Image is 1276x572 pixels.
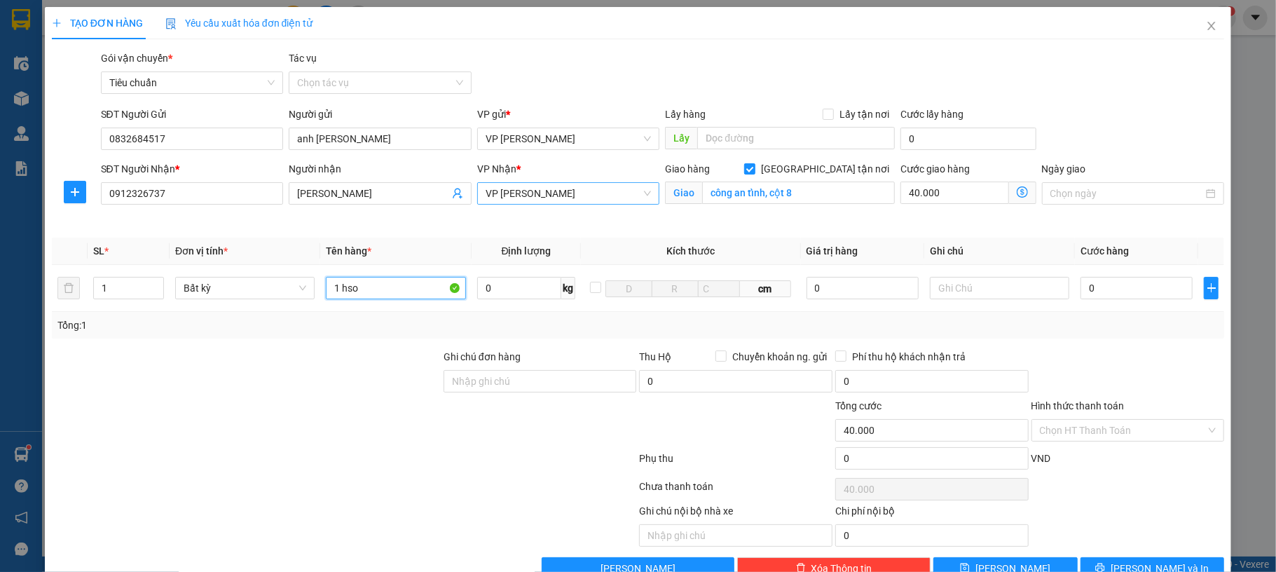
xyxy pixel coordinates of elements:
span: cm [740,280,792,297]
span: user-add [452,188,463,199]
input: Nhập ghi chú [639,524,832,547]
div: Tổng: 1 [57,318,493,333]
span: Kích thước [667,245,715,257]
label: Ngày giao [1042,163,1086,175]
input: Ghi chú đơn hàng [444,370,637,393]
span: Lấy [665,127,697,149]
input: C [698,280,740,297]
div: Ghi chú nội bộ nhà xe [639,503,832,524]
input: D [605,280,652,297]
input: Cước giao hàng [900,182,1008,204]
span: Thu Hộ [639,351,671,362]
input: Cước lấy hàng [900,128,1036,150]
span: Tổng cước [835,400,881,411]
label: Tác vụ [289,53,317,64]
span: SL [93,245,104,257]
label: Cước lấy hàng [900,109,963,120]
div: Phụ thu [638,451,834,475]
span: VP Dương Đình Nghệ [486,128,652,149]
input: VD: Bàn, Ghế [326,277,465,299]
button: plus [1204,277,1219,299]
button: delete [57,277,80,299]
button: plus [64,181,86,203]
span: Bất kỳ [184,278,306,299]
span: close [1206,20,1217,32]
span: plus [64,186,85,198]
span: dollar-circle [1017,186,1028,198]
span: [GEOGRAPHIC_DATA] tận nơi [755,161,895,177]
div: SĐT Người Gửi [101,107,284,122]
div: Chưa thanh toán [638,479,834,503]
input: Ghi Chú [930,277,1069,299]
div: VP gửi [477,107,660,122]
input: Giao tận nơi [702,182,895,204]
label: Cước giao hàng [900,163,970,175]
img: icon [165,18,177,29]
span: kg [561,277,575,299]
span: VP Nhận [477,163,516,175]
th: Ghi chú [924,238,1075,265]
span: Phí thu hộ khách nhận trả [846,349,971,365]
input: Ngày giao [1050,186,1204,201]
span: Gói vận chuyển [101,53,172,64]
input: 0 [807,277,919,299]
div: Người nhận [289,161,472,177]
span: VND [1031,453,1051,464]
span: Tên hàng [326,245,371,257]
span: plus [1205,282,1218,294]
span: Lấy hàng [665,109,706,120]
div: Chi phí nội bộ [835,503,1029,524]
span: Đơn vị tính [175,245,228,257]
span: Định lượng [502,245,551,257]
span: Chuyển khoản ng. gửi [727,349,832,365]
button: Close [1192,7,1231,46]
span: Giao hàng [665,163,710,175]
span: Giá trị hàng [807,245,858,257]
label: Hình thức thanh toán [1031,400,1125,411]
input: Dọc đường [697,127,895,149]
span: Cước hàng [1081,245,1129,257]
div: SĐT Người Nhận [101,161,284,177]
span: Yêu cầu xuất hóa đơn điện tử [165,18,313,29]
label: Ghi chú đơn hàng [444,351,521,362]
span: Giao [665,182,702,204]
div: Người gửi [289,107,472,122]
span: TẠO ĐƠN HÀNG [52,18,143,29]
input: R [652,280,699,297]
span: VP Hạ Long [486,183,652,204]
span: plus [52,18,62,28]
span: Lấy tận nơi [834,107,895,122]
span: Tiêu chuẩn [109,72,275,93]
